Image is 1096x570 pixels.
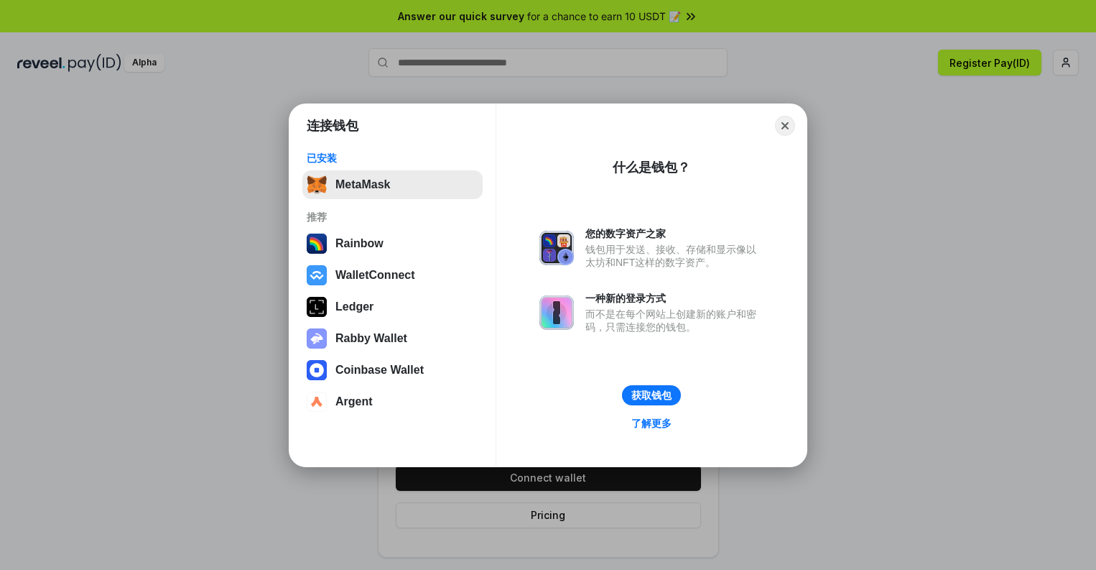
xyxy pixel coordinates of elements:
button: MetaMask [302,170,483,199]
img: svg+xml,%3Csvg%20width%3D%2228%22%20height%3D%2228%22%20viewBox%3D%220%200%2028%2028%22%20fill%3D... [307,392,327,412]
div: WalletConnect [335,269,415,282]
img: svg+xml,%3Csvg%20xmlns%3D%22http%3A%2F%2Fwww.w3.org%2F2000%2Fsvg%22%20fill%3D%22none%22%20viewBox... [307,328,327,349]
div: MetaMask [335,178,390,191]
a: 了解更多 [623,414,680,433]
button: WalletConnect [302,261,483,290]
div: 一种新的登录方式 [585,292,763,305]
h1: 连接钱包 [307,117,358,134]
div: 已安装 [307,152,478,165]
img: svg+xml,%3Csvg%20xmlns%3D%22http%3A%2F%2Fwww.w3.org%2F2000%2Fsvg%22%20fill%3D%22none%22%20viewBox... [539,231,574,265]
button: Argent [302,387,483,416]
img: svg+xml,%3Csvg%20width%3D%2228%22%20height%3D%2228%22%20viewBox%3D%220%200%2028%2028%22%20fill%3D... [307,360,327,380]
div: 而不是在每个网站上创建新的账户和密码，只需连接您的钱包。 [585,308,763,334]
div: 推荐 [307,211,478,224]
div: 什么是钱包？ [613,159,690,176]
div: Argent [335,395,373,408]
div: Rabby Wallet [335,332,407,345]
div: Rainbow [335,237,384,250]
div: Ledger [335,300,373,313]
div: 了解更多 [631,417,672,430]
button: Close [775,116,795,136]
img: svg+xml,%3Csvg%20xmlns%3D%22http%3A%2F%2Fwww.w3.org%2F2000%2Fsvg%22%20width%3D%2228%22%20height%3... [307,297,327,317]
button: Rabby Wallet [302,324,483,353]
button: Ledger [302,293,483,321]
div: 钱包用于发送、接收、存储和显示像以太坊和NFT这样的数字资产。 [585,243,763,269]
img: svg+xml,%3Csvg%20width%3D%2228%22%20height%3D%2228%22%20viewBox%3D%220%200%2028%2028%22%20fill%3D... [307,265,327,285]
div: 获取钱包 [631,389,672,402]
button: 获取钱包 [622,385,681,405]
button: Coinbase Wallet [302,356,483,385]
img: svg+xml,%3Csvg%20fill%3D%22none%22%20height%3D%2233%22%20viewBox%3D%220%200%2035%2033%22%20width%... [307,175,327,195]
div: 您的数字资产之家 [585,227,763,240]
button: Rainbow [302,229,483,258]
div: Coinbase Wallet [335,364,424,377]
img: svg+xml,%3Csvg%20xmlns%3D%22http%3A%2F%2Fwww.w3.org%2F2000%2Fsvg%22%20fill%3D%22none%22%20viewBox... [539,295,574,330]
img: svg+xml,%3Csvg%20width%3D%22120%22%20height%3D%22120%22%20viewBox%3D%220%200%20120%20120%22%20fil... [307,234,327,254]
